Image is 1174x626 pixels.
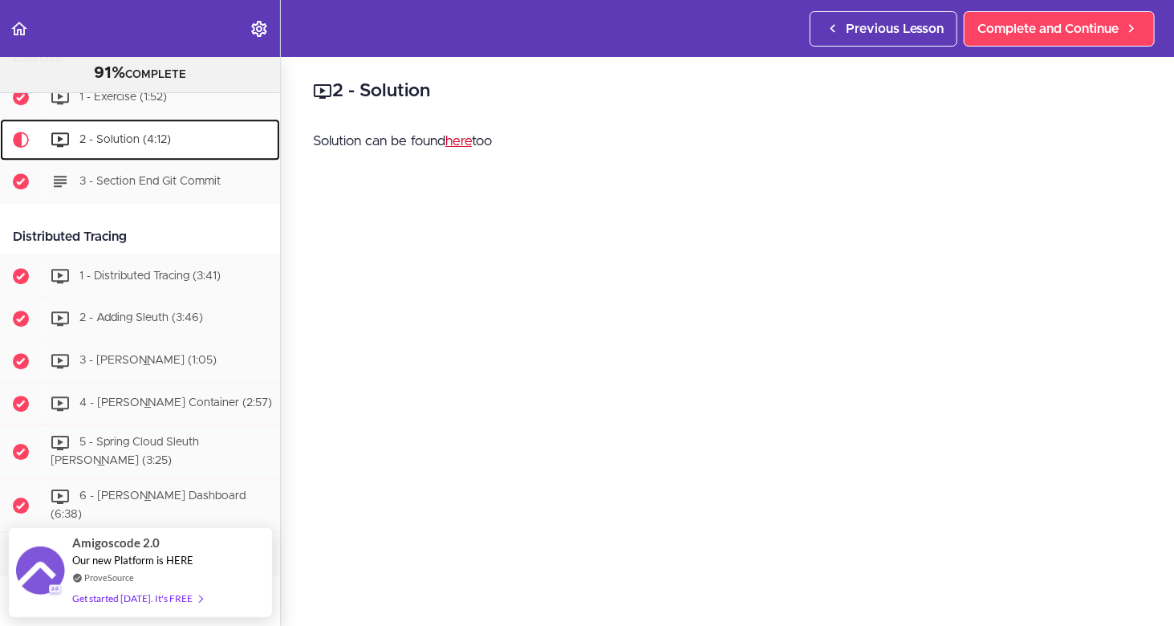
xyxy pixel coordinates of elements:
span: 5 - Spring Cloud Sleuth [PERSON_NAME] (3:25) [51,437,199,467]
span: Amigoscode 2.0 [72,534,160,552]
span: 6 - [PERSON_NAME] Dashboard (6:38) [51,490,246,520]
h2: 2 - Solution [313,78,1142,105]
div: COMPLETE [20,63,260,84]
svg: Settings Menu [250,19,269,39]
span: 1 - Distributed Tracing (3:41) [79,270,221,282]
span: 3 - [PERSON_NAME] (1:05) [79,356,217,367]
a: here [445,134,472,148]
span: 4 - [PERSON_NAME] Container (2:57) [79,398,272,409]
span: Previous Lesson [846,19,944,39]
a: Complete and Continue [964,11,1155,47]
span: 1 - Exercise (1:52) [79,91,167,103]
a: Previous Lesson [810,11,957,47]
span: 3 - Section End Git Commit [79,176,221,187]
svg: Back to course curriculum [10,19,29,39]
p: Solution can be found too [313,129,1142,153]
span: 91% [94,65,125,81]
a: ProveSource [84,571,134,584]
span: Our new Platform is HERE [72,554,193,567]
span: 2 - Solution (4:12) [79,134,171,145]
div: Get started [DATE]. It's FREE [72,589,202,608]
span: Complete and Continue [977,19,1119,39]
span: 2 - Adding Sleuth (3:46) [79,313,203,324]
img: provesource social proof notification image [16,547,64,599]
